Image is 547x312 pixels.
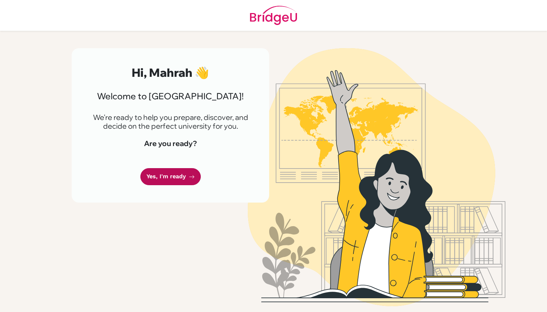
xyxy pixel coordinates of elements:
p: We're ready to help you prepare, discover, and decide on the perfect university for you. [89,113,252,130]
h3: Welcome to [GEOGRAPHIC_DATA]! [89,91,252,101]
h4: Are you ready? [89,139,252,148]
h2: Hi, Mahrah 👋 [89,66,252,79]
a: Yes, I'm ready [140,168,201,185]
